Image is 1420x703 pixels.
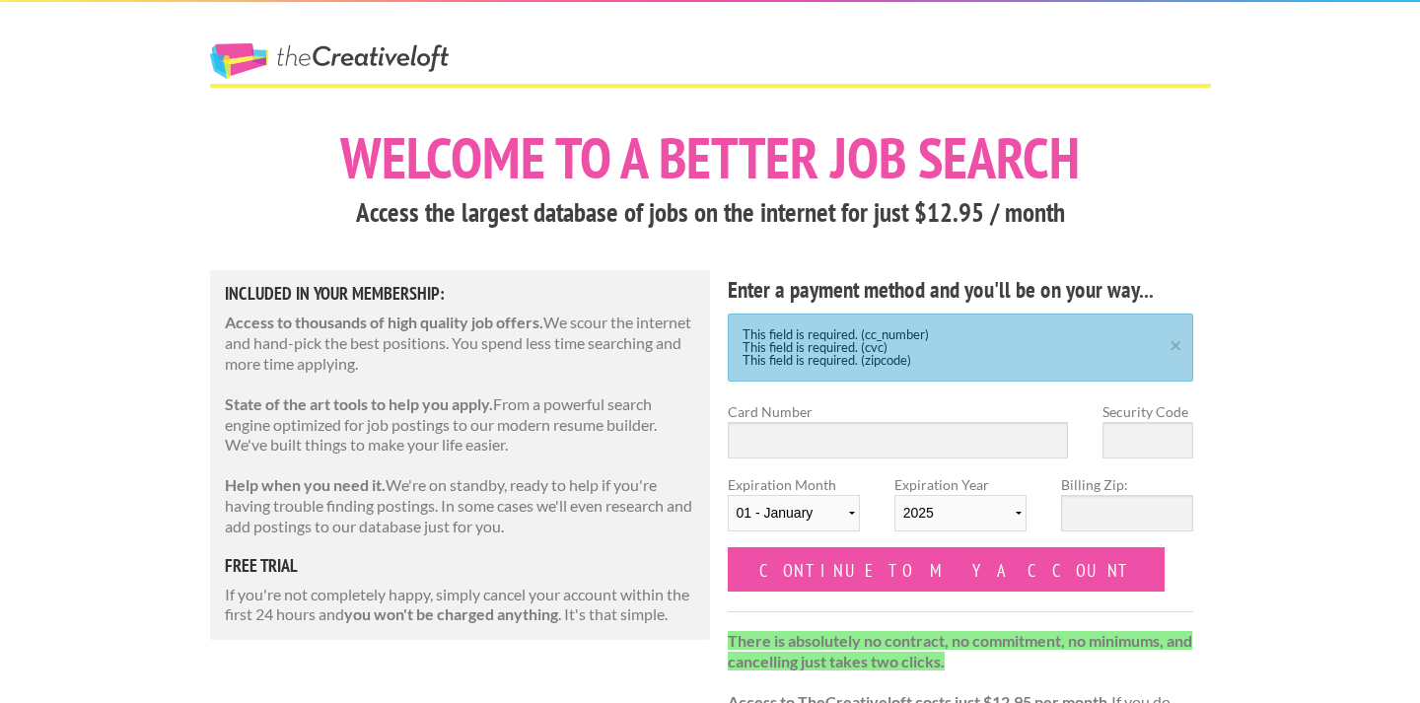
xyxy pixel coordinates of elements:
select: Expiration Year [894,495,1027,531]
label: Security Code [1102,401,1193,422]
div: This field is required. (cc_number) This field is required. (cvc) This field is required. (zipcode) [728,314,1194,382]
label: Expiration Year [894,474,1027,547]
strong: There is absolutely no contract, no commitment, no minimums, and cancelling just takes two clicks. [728,631,1192,670]
select: Expiration Month [728,495,860,531]
input: Continue to my account [728,547,1166,592]
h5: free trial [225,557,696,575]
label: Expiration Month [728,474,860,547]
label: Billing Zip: [1061,474,1193,495]
p: From a powerful search engine optimized for job postings to our modern resume builder. We've buil... [225,394,696,456]
h3: Access the largest database of jobs on the internet for just $12.95 / month [210,194,1211,232]
h1: Welcome to a better job search [210,129,1211,186]
h5: Included in Your Membership: [225,285,696,303]
a: The Creative Loft [210,43,449,79]
p: We're on standby, ready to help if you're having trouble finding postings. In some cases we'll ev... [225,475,696,536]
p: If you're not completely happy, simply cancel your account within the first 24 hours and . It's t... [225,585,696,626]
strong: State of the art tools to help you apply. [225,394,493,413]
p: We scour the internet and hand-pick the best positions. You spend less time searching and more ti... [225,313,696,374]
h4: Enter a payment method and you'll be on your way... [728,274,1194,306]
a: × [1164,336,1188,349]
strong: Help when you need it. [225,475,386,494]
strong: Access to thousands of high quality job offers. [225,313,543,331]
label: Card Number [728,401,1069,422]
strong: you won't be charged anything [344,604,558,623]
